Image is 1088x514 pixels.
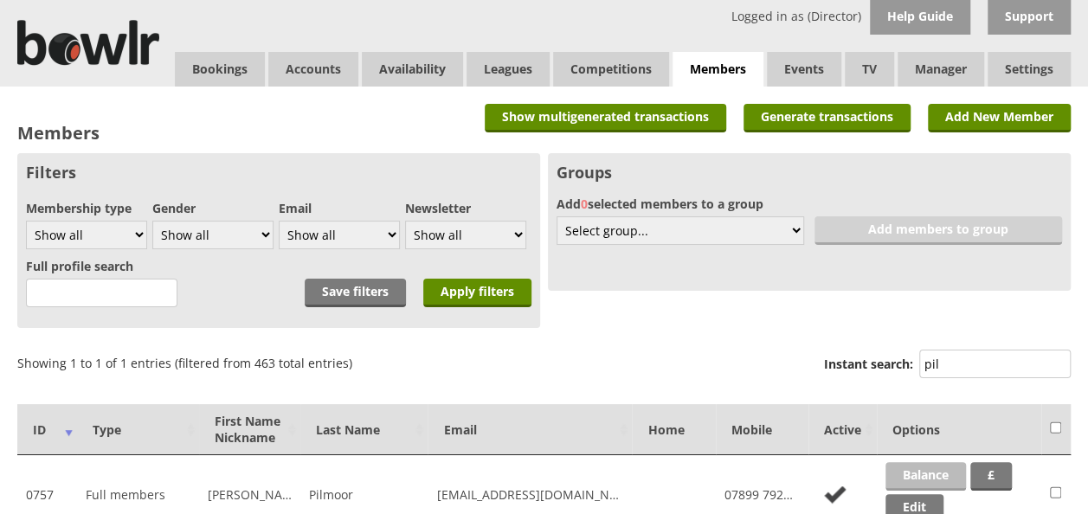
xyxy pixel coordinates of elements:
h2: Members [17,121,100,145]
th: Type: activate to sort column ascending [77,404,199,455]
label: Email [279,200,400,216]
th: Last Name: activate to sort column ascending [300,404,428,455]
a: Show multigenerated transactions [485,104,726,132]
a: £ [970,462,1012,491]
a: Generate transactions [744,104,911,132]
label: Membership type [26,200,147,216]
span: 0 [581,196,588,212]
label: Newsletter [405,200,526,216]
input: 3 characters minimum [26,279,177,307]
h3: Filters [26,162,531,183]
strong: £ [988,466,995,483]
label: Full profile search [26,258,133,274]
th: Mobile [716,404,808,455]
span: Members [673,52,763,87]
a: Leagues [467,52,550,87]
label: Add selected members to a group [557,196,1062,212]
th: Active: activate to sort column ascending [808,404,877,455]
span: TV [845,52,894,87]
span: Manager [898,52,984,87]
a: Competitions [553,52,669,87]
h3: Groups [557,162,1062,183]
label: Instant search: [824,350,1071,382]
a: Save filters [305,279,406,307]
div: Showing 1 to 1 of 1 entries (filtered from 463 total entries) [17,345,352,371]
label: Gender [152,200,274,216]
input: Apply filters [423,279,531,307]
a: Add New Member [928,104,1071,132]
th: First NameNickname: activate to sort column ascending [199,404,301,455]
th: ID: activate to sort column ascending [17,404,77,455]
a: Bookings [175,52,265,87]
a: Balance [885,462,966,491]
img: no [817,484,853,505]
a: Events [767,52,841,87]
span: Accounts [268,52,358,87]
th: Options [877,404,1041,455]
a: Availability [362,52,463,87]
th: Email: activate to sort column ascending [428,404,632,455]
th: Home [632,404,716,455]
span: Settings [988,52,1071,87]
input: Instant search: [919,350,1071,378]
